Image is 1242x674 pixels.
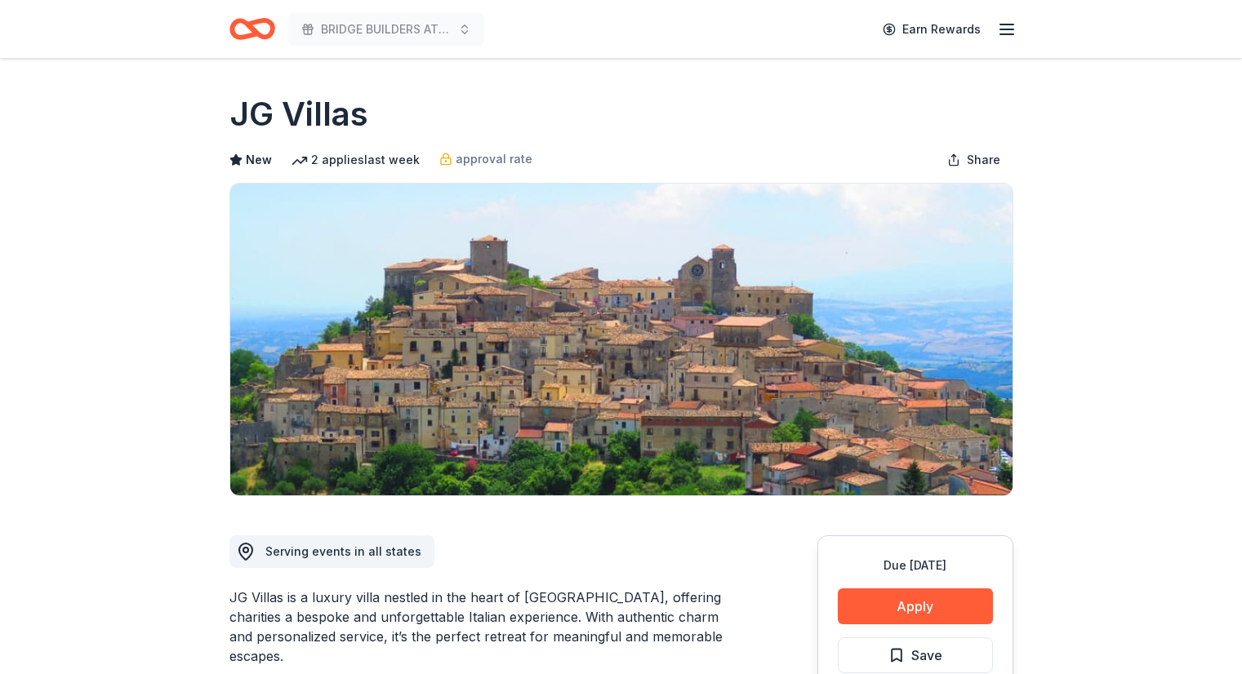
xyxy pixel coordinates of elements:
div: JG Villas is a luxury villa nestled in the heart of [GEOGRAPHIC_DATA], offering charities a bespo... [229,588,739,666]
a: approval rate [439,149,532,169]
button: Apply [838,588,993,624]
a: Home [229,10,275,48]
span: Save [911,645,942,666]
div: Due [DATE] [838,556,993,575]
span: Share [967,150,1000,170]
button: Save [838,637,993,673]
span: Serving events in all states [265,544,421,558]
span: New [246,150,272,170]
button: BRIDGE BUILDERS AT RIALTO UNIFIED [288,13,484,46]
div: 2 applies last week [292,150,420,170]
a: Earn Rewards [873,15,990,44]
span: BRIDGE BUILDERS AT RIALTO UNIFIED [321,20,452,39]
button: Share [934,144,1013,176]
img: Image for JG Villas [230,184,1013,495]
h1: JG Villas [229,91,368,137]
span: approval rate [456,149,532,169]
